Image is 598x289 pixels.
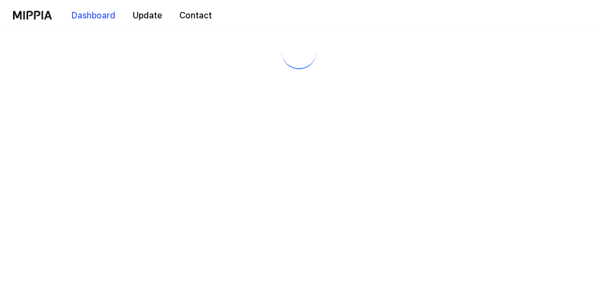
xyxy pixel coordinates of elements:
a: Update [124,1,171,30]
button: Update [124,5,171,27]
img: logo [13,11,52,19]
button: Dashboard [63,5,124,27]
button: Contact [171,5,220,27]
